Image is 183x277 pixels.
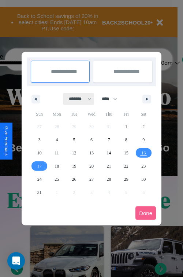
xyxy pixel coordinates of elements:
[135,173,152,186] button: 30
[66,108,83,120] span: Tue
[100,108,117,120] span: Thu
[141,173,146,186] span: 30
[48,160,65,173] button: 18
[66,146,83,160] button: 12
[117,146,135,160] button: 15
[55,173,59,186] span: 25
[142,133,145,146] span: 9
[72,160,76,173] span: 19
[7,252,25,270] div: Open Intercom Messenger
[124,173,128,186] span: 29
[31,146,48,160] button: 10
[31,160,48,173] button: 17
[141,160,146,173] span: 23
[117,173,135,186] button: 29
[117,120,135,133] button: 1
[37,186,42,199] span: 31
[83,108,100,120] span: Wed
[56,133,58,146] span: 4
[135,146,152,160] button: 16
[89,160,94,173] span: 20
[55,160,59,173] span: 18
[83,160,100,173] button: 20
[125,133,127,146] span: 8
[135,108,152,120] span: Sat
[135,160,152,173] button: 23
[108,133,110,146] span: 7
[100,160,117,173] button: 21
[55,146,59,160] span: 11
[100,133,117,146] button: 7
[141,146,146,160] span: 16
[142,120,145,133] span: 2
[90,133,93,146] span: 6
[72,146,76,160] span: 12
[4,126,9,156] div: Give Feedback
[135,206,156,220] button: Done
[37,173,42,186] span: 24
[89,173,94,186] span: 27
[48,173,65,186] button: 25
[31,186,48,199] button: 31
[48,133,65,146] button: 4
[124,146,128,160] span: 15
[124,160,128,173] span: 22
[117,133,135,146] button: 8
[72,173,76,186] span: 26
[37,160,42,173] span: 17
[135,133,152,146] button: 9
[48,146,65,160] button: 11
[89,146,94,160] span: 13
[107,146,111,160] span: 14
[66,133,83,146] button: 5
[38,133,41,146] span: 3
[125,120,127,133] span: 1
[83,146,100,160] button: 13
[66,173,83,186] button: 26
[31,108,48,120] span: Sun
[100,146,117,160] button: 14
[73,133,75,146] span: 5
[107,173,111,186] span: 28
[83,133,100,146] button: 6
[117,108,135,120] span: Fri
[66,160,83,173] button: 19
[31,133,48,146] button: 3
[135,120,152,133] button: 2
[48,108,65,120] span: Mon
[117,160,135,173] button: 22
[107,160,111,173] span: 21
[100,173,117,186] button: 28
[31,173,48,186] button: 24
[83,173,100,186] button: 27
[37,146,42,160] span: 10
